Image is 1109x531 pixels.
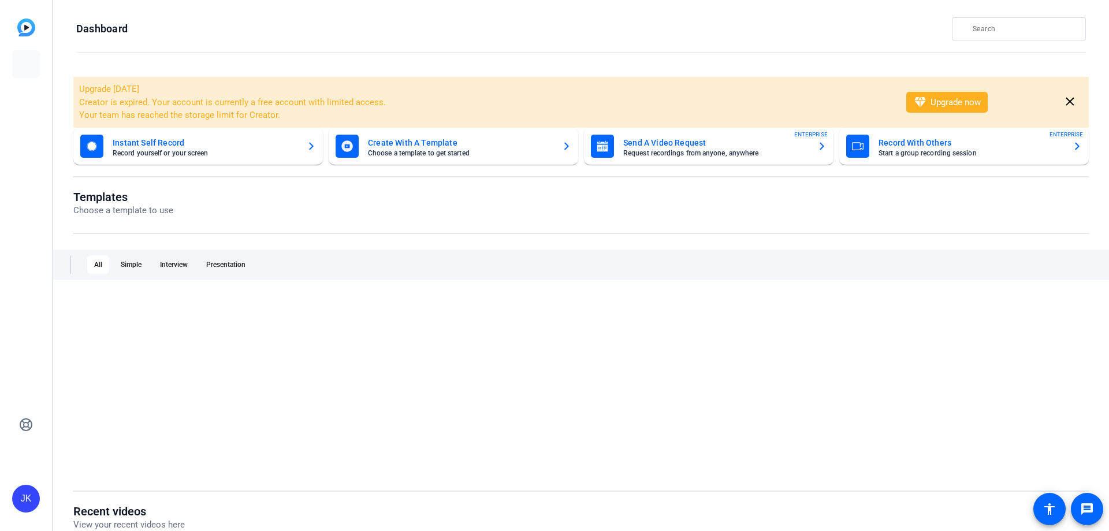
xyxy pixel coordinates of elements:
[73,504,185,518] h1: Recent videos
[79,109,891,122] li: Your team has reached the storage limit for Creator.
[329,128,578,165] button: Create With A TemplateChoose a template to get started
[368,150,553,157] mat-card-subtitle: Choose a template to get started
[1063,95,1077,109] mat-icon: close
[12,485,40,513] div: JK
[87,255,109,274] div: All
[113,150,297,157] mat-card-subtitle: Record yourself or your screen
[73,190,173,204] h1: Templates
[79,96,891,109] li: Creator is expired. Your account is currently a free account with limited access.
[114,255,148,274] div: Simple
[73,128,323,165] button: Instant Self RecordRecord yourself or your screen
[879,150,1063,157] mat-card-subtitle: Start a group recording session
[113,136,297,150] mat-card-title: Instant Self Record
[913,95,927,109] mat-icon: diamond
[1050,130,1083,139] span: ENTERPRISE
[153,255,195,274] div: Interview
[17,18,35,36] img: blue-gradient.svg
[906,92,988,113] button: Upgrade now
[584,128,833,165] button: Send A Video RequestRequest recordings from anyone, anywhereENTERPRISE
[79,84,139,94] span: Upgrade [DATE]
[368,136,553,150] mat-card-title: Create With A Template
[623,136,808,150] mat-card-title: Send A Video Request
[199,255,252,274] div: Presentation
[73,204,173,217] p: Choose a template to use
[839,128,1089,165] button: Record With OthersStart a group recording sessionENTERPRISE
[1043,502,1056,516] mat-icon: accessibility
[973,22,1077,36] input: Search
[76,22,128,36] h1: Dashboard
[623,150,808,157] mat-card-subtitle: Request recordings from anyone, anywhere
[1080,502,1094,516] mat-icon: message
[879,136,1063,150] mat-card-title: Record With Others
[794,130,828,139] span: ENTERPRISE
